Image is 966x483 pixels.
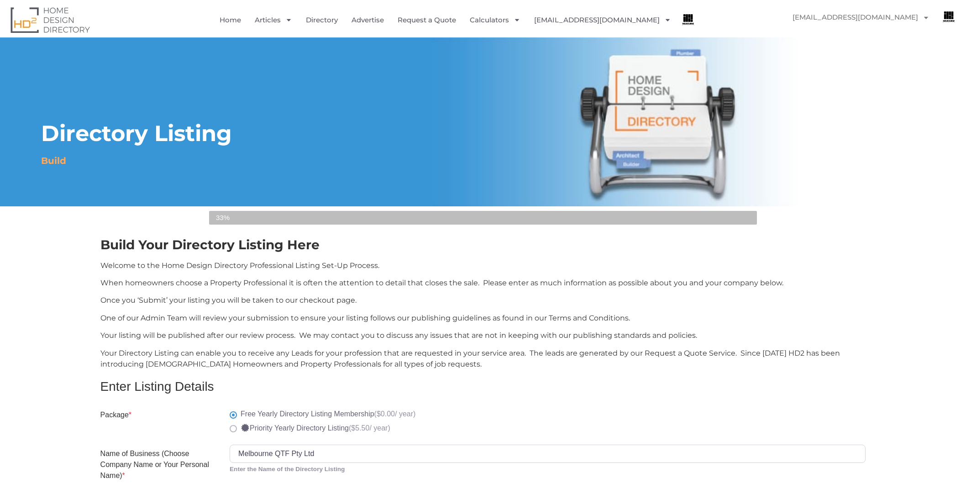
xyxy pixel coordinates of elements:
label: Priority Yearly Directory Listing [241,424,390,432]
img: Hoang Nhan Nguyen [939,7,959,27]
a: Calculators [470,10,520,31]
span: ( / year) [374,410,416,418]
input: Package [230,411,237,419]
p: One of our Admin Team will review your submission to ensure your listing follows our publishing g... [100,313,866,324]
label: Package [95,409,224,437]
small: Enter the Name of the Directory Listing [230,465,866,474]
nav: Menu [783,7,959,28]
a: Home [220,10,241,31]
a: Articles [255,10,292,31]
span: 33% [216,211,236,225]
a: [EMAIL_ADDRESS][DOMAIN_NAME] [534,10,671,31]
span: ( / year) [349,424,390,432]
p: Your Directory Listing can enable you to receive any Leads for your profession that are requested... [100,348,866,370]
p: When homeowners choose a Property Professional it is often the attention to detail that closes th... [100,278,866,289]
span: 5.50 [351,424,369,432]
label: Free Yearly Directory Listing Membership [241,410,415,418]
input: Package [230,425,237,432]
h3: Enter Listing Details [100,378,866,395]
h1: Build [41,147,66,174]
img: Hoang Nhan Nguyen [678,10,698,30]
span: Directory Listing Build [209,211,216,225]
span: $ [377,410,381,418]
p: Once you ‘Submit’ your listing you will be taken to our checkout page. [100,295,866,306]
p: Your listing will be published after our review process. We may contact you to discuss any issues... [100,330,866,341]
a: Request a Quote [398,10,456,31]
nav: Menu [196,10,722,31]
h1: Directory Listing [41,120,232,147]
a: Directory [306,10,338,31]
p: Welcome to the Home Design Directory Professional Listing Set-Up Process. [100,260,866,271]
strong: Build Your Directory Listing Here [100,237,320,252]
a: [EMAIL_ADDRESS][DOMAIN_NAME] [783,7,939,28]
span: 0.00 [377,410,395,418]
span: $ [351,424,355,432]
a: Advertise [352,10,384,31]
